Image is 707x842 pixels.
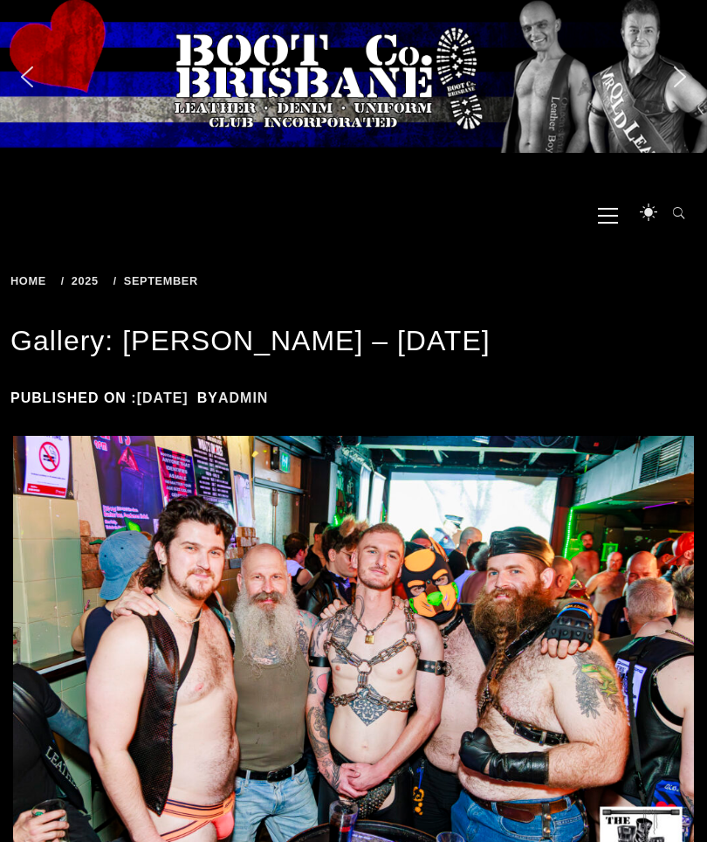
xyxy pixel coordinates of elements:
[10,274,52,287] a: Home
[218,390,268,405] a: admin
[113,274,204,287] a: September
[666,63,694,91] img: next arrow
[13,63,41,91] img: previous arrow
[137,390,189,405] a: [DATE]
[197,390,278,405] span: by
[10,390,197,405] span: Published on :
[61,274,105,287] a: 2025
[10,322,697,360] h1: Gallery: [PERSON_NAME] – [DATE]
[10,275,448,287] div: Breadcrumbs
